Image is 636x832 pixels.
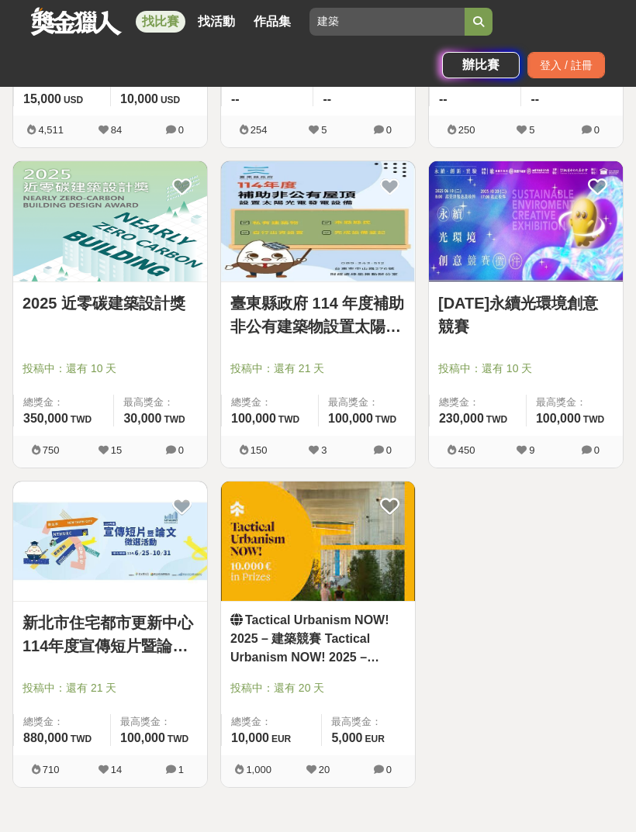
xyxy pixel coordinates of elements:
span: EUR [271,734,291,744]
a: 臺東縣政府 114 年度補助非公有建築物設置太陽光電 系統實施計畫 [230,292,406,338]
span: 100,000 [536,412,581,425]
span: 710 [43,764,60,775]
span: 4,511 [38,124,64,136]
span: TWD [168,734,188,744]
span: TWD [71,414,92,425]
a: 新北市住宅都市更新中心 114年度宣傳短片暨論文徵選活動 [22,611,198,658]
a: 找活動 [192,11,241,33]
span: 0 [386,124,392,136]
span: 3 [321,444,327,456]
span: 0 [386,764,392,775]
img: Cover Image [221,161,415,281]
span: 10,000 [231,731,269,744]
span: 15 [111,444,122,456]
span: TWD [375,414,396,425]
span: TWD [71,734,92,744]
span: 350,000 [23,412,68,425]
span: 0 [594,444,600,456]
span: 0 [594,124,600,136]
span: -- [323,92,331,105]
span: 150 [251,444,268,456]
span: 投稿中：還有 21 天 [230,361,406,377]
span: 0 [178,444,184,456]
span: 投稿中：還有 10 天 [22,361,198,377]
span: 250 [458,124,475,136]
span: 5,000 [331,731,362,744]
img: Cover Image [221,482,415,601]
img: Cover Image [13,161,207,281]
span: 投稿中：還有 10 天 [438,361,614,377]
span: -- [531,92,539,105]
span: 1,000 [246,764,271,775]
span: 880,000 [23,731,68,744]
input: 2025土地銀行校園金融創意挑戰賽：從你出發 開啟智慧金融新頁 [309,8,465,36]
span: 總獎金： [231,714,312,730]
img: Cover Image [429,161,623,281]
span: 投稿中：還有 21 天 [22,680,198,696]
a: [DATE]永續光環境創意競賽 [438,292,614,338]
span: USD [64,95,83,105]
span: 750 [43,444,60,456]
span: -- [439,92,448,105]
span: EUR [365,734,384,744]
span: 5 [321,124,327,136]
span: 9 [529,444,534,456]
span: 100,000 [120,731,165,744]
a: 作品集 [247,11,297,33]
span: 最高獎金： [120,714,198,730]
span: 最高獎金： [331,714,406,730]
span: 1 [178,764,184,775]
span: USD [161,95,180,105]
span: TWD [486,414,507,425]
span: 30,000 [123,412,161,425]
span: 14 [111,764,122,775]
span: TWD [164,414,185,425]
span: 總獎金： [231,395,309,410]
span: 總獎金： [23,395,104,410]
span: 254 [251,124,268,136]
span: -- [231,92,240,105]
span: 5 [529,124,534,136]
span: 0 [386,444,392,456]
img: Cover Image [13,482,207,601]
a: 找比賽 [136,11,185,33]
span: 0 [178,124,184,136]
span: 10,000 [120,92,158,105]
span: 最高獎金： [536,395,614,410]
a: Cover Image [13,482,207,602]
span: 總獎金： [23,714,101,730]
span: TWD [278,414,299,425]
span: 100,000 [231,412,276,425]
span: 100,000 [328,412,373,425]
a: 2025 近零碳建築設計獎 [22,292,198,315]
div: 登入 / 註冊 [527,52,605,78]
span: 450 [458,444,475,456]
span: 投稿中：還有 20 天 [230,680,406,696]
a: Tactical Urbanism NOW! 2025 – 建築競賽 Tactical Urbanism NOW! 2025 – Architecture Competition [230,611,406,667]
span: 230,000 [439,412,484,425]
span: 84 [111,124,122,136]
span: 20 [319,764,330,775]
span: 總獎金： [439,395,517,410]
a: Cover Image [221,482,415,602]
span: 15,000 [23,92,61,105]
span: 最高獎金： [328,395,406,410]
a: 辦比賽 [442,52,520,78]
span: TWD [583,414,604,425]
span: 最高獎金： [123,395,198,410]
